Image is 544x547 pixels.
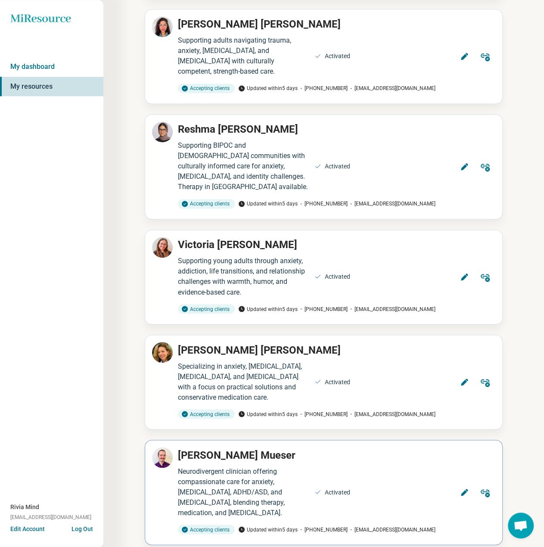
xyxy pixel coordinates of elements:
span: Updated within 5 days [238,410,298,418]
div: Accepting clients [178,199,235,208]
span: [PHONE_NUMBER] [298,200,348,208]
div: Neurodivergent clinician offering compassionate care for anxiety, [MEDICAL_DATA], ADHD/ASD, and [... [178,466,309,518]
p: [PERSON_NAME] [PERSON_NAME] [178,16,341,32]
span: Updated within 5 days [238,84,298,92]
div: Accepting clients [178,84,235,93]
div: Accepting clients [178,304,235,314]
span: [PHONE_NUMBER] [298,305,348,313]
div: Activated [325,488,350,497]
div: Activated [325,52,350,61]
div: Supporting BIPOC and [DEMOGRAPHIC_DATA] communities with culturally informed care for anxiety, [M... [178,140,309,192]
span: [PHONE_NUMBER] [298,410,348,418]
span: [EMAIL_ADDRESS][DOMAIN_NAME] [348,525,435,533]
div: Accepting clients [178,409,235,419]
p: [PERSON_NAME] Mueser [178,447,295,463]
div: Activated [325,272,350,281]
span: [EMAIL_ADDRESS][DOMAIN_NAME] [348,305,435,313]
div: Supporting young adults through anxiety, addiction, life transitions, and relationship challenges... [178,256,309,297]
span: [PHONE_NUMBER] [298,525,348,533]
button: Log Out [71,524,93,531]
div: Specializing in anxiety, [MEDICAL_DATA], [MEDICAL_DATA], and [MEDICAL_DATA] with a focus on pract... [178,361,309,402]
span: Updated within 5 days [238,305,298,313]
span: Updated within 5 days [238,525,298,533]
div: Accepting clients [178,525,235,534]
span: [EMAIL_ADDRESS][DOMAIN_NAME] [348,84,435,92]
div: Activated [325,377,350,386]
span: Updated within 5 days [238,200,298,208]
span: [EMAIL_ADDRESS][DOMAIN_NAME] [348,410,435,418]
div: Supporting adults navigating trauma, anxiety, [MEDICAL_DATA], and [MEDICAL_DATA] with culturally ... [178,35,309,77]
p: Victoria [PERSON_NAME] [178,237,297,252]
span: [PHONE_NUMBER] [298,84,348,92]
span: [EMAIL_ADDRESS][DOMAIN_NAME] [10,513,91,521]
div: Open chat [508,513,534,538]
span: [EMAIL_ADDRESS][DOMAIN_NAME] [348,200,435,208]
p: [PERSON_NAME] [PERSON_NAME] [178,342,341,357]
div: Activated [325,162,350,171]
button: Edit Account [10,524,45,533]
p: Reshma [PERSON_NAME] [178,121,298,137]
span: Rivia Mind [10,502,39,511]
